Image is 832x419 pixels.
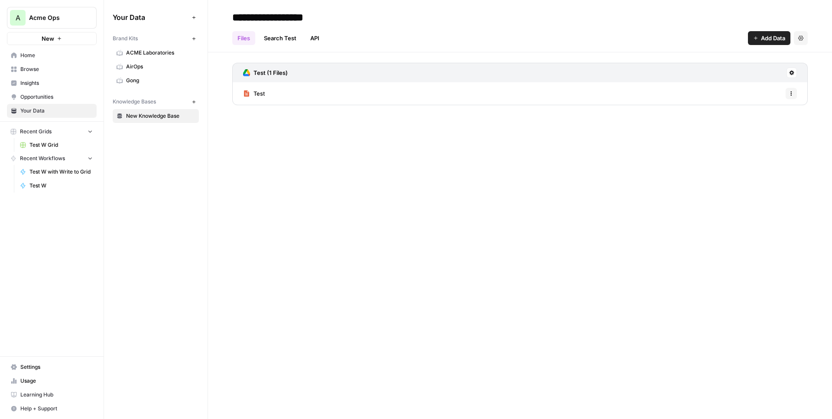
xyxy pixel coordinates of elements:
a: Your Data [7,104,97,118]
span: AirOps [126,63,195,71]
a: Test (1 Files) [243,63,288,82]
a: Files [232,31,255,45]
h3: Test (1 Files) [253,68,288,77]
span: Brand Kits [113,35,138,42]
a: Usage [7,374,97,388]
a: Gong [113,74,199,87]
button: Recent Grids [7,125,97,138]
a: Test W with Write to Grid [16,165,97,179]
button: New [7,32,97,45]
button: Recent Workflows [7,152,97,165]
span: Insights [20,79,93,87]
span: Recent Workflows [20,155,65,162]
a: Test W Grid [16,138,97,152]
span: Knowledge Bases [113,98,156,106]
a: Test [243,82,265,105]
span: Opportunities [20,93,93,101]
span: New [42,34,54,43]
a: Insights [7,76,97,90]
a: New Knowledge Base [113,109,199,123]
span: Learning Hub [20,391,93,399]
span: Your Data [113,12,188,23]
span: Test [253,89,265,98]
a: AirOps [113,60,199,74]
span: Add Data [761,34,785,42]
a: Learning Hub [7,388,97,402]
span: Usage [20,377,93,385]
span: Test W [29,182,93,190]
a: Home [7,48,97,62]
span: Test W Grid [29,141,93,149]
a: Browse [7,62,97,76]
span: Settings [20,363,93,371]
a: ACME Laboratories [113,46,199,60]
button: Workspace: Acme Ops [7,7,97,29]
a: API [305,31,325,45]
span: A [16,13,20,23]
span: Browse [20,65,93,73]
button: Help + Support [7,402,97,416]
span: Your Data [20,107,93,115]
span: New Knowledge Base [126,112,195,120]
a: Opportunities [7,90,97,104]
span: Test W with Write to Grid [29,168,93,176]
span: ACME Laboratories [126,49,195,57]
span: Recent Grids [20,128,52,135]
span: Acme Ops [29,13,81,22]
a: Settings [7,360,97,374]
a: Search Test [259,31,302,45]
span: Home [20,52,93,59]
a: Test W [16,179,97,193]
button: Add Data [748,31,790,45]
span: Gong [126,77,195,84]
span: Help + Support [20,405,93,413]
